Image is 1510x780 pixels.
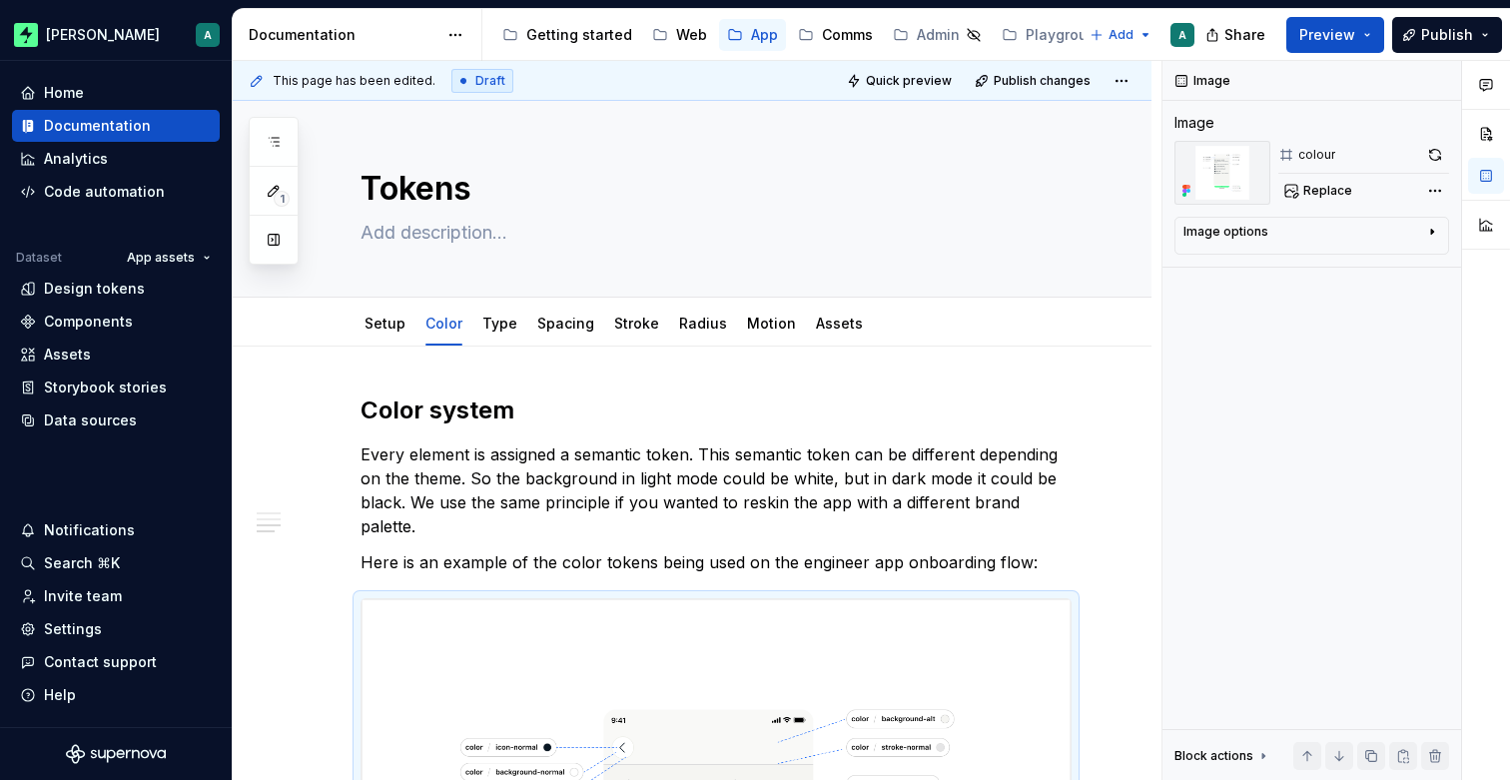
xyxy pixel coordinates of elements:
div: Assets [808,302,871,344]
div: Components [44,312,133,332]
div: Page tree [494,15,1080,55]
span: App assets [127,250,195,266]
h2: Color system [361,394,1072,426]
a: Playground [994,19,1135,51]
a: Analytics [12,143,220,175]
a: Radius [679,315,727,332]
a: Type [482,315,517,332]
div: Notifications [44,520,135,540]
div: Web [676,25,707,45]
img: f96ba1ec-f50a-46f8-b004-b3e0575dda59.png [14,23,38,47]
div: Invite team [44,586,122,606]
div: Search ⌘K [44,553,120,573]
div: Block actions [1174,742,1271,770]
div: Admin [917,25,960,45]
div: colour [1298,147,1335,163]
button: Publish changes [969,67,1100,95]
img: 39031727-576c-4419-b62d-c3e0b25c1133.png [1174,141,1270,205]
span: Replace [1303,183,1352,199]
a: Getting started [494,19,640,51]
button: Share [1195,17,1278,53]
a: Documentation [12,110,220,142]
a: Web [644,19,715,51]
textarea: Tokens [357,165,1068,213]
button: Search ⌘K [12,547,220,579]
div: Comms [822,25,873,45]
div: Spacing [529,302,602,344]
div: Code automation [44,182,165,202]
button: Preview [1286,17,1384,53]
a: Data sources [12,404,220,436]
a: Comms [790,19,881,51]
button: Notifications [12,514,220,546]
div: Playground [1026,25,1106,45]
div: Analytics [44,149,108,169]
span: Preview [1299,25,1355,45]
button: Image options [1183,224,1440,248]
div: Radius [671,302,735,344]
button: Add [1084,21,1158,49]
a: Storybook stories [12,372,220,403]
div: Home [44,83,84,103]
span: 1 [274,191,290,207]
a: Admin [885,19,990,51]
p: Here is an example of the color tokens being used on the engineer app onboarding flow: [361,550,1072,574]
a: Settings [12,613,220,645]
a: Components [12,306,220,338]
div: Storybook stories [44,378,167,397]
p: Every element is assigned a semantic token. This semantic token can be different depending on the... [361,442,1072,538]
div: A [204,27,212,43]
button: Contact support [12,646,220,678]
a: Setup [365,315,405,332]
a: Assets [12,339,220,371]
div: Documentation [44,116,151,136]
div: Block actions [1174,748,1253,764]
div: Help [44,685,76,705]
a: Code automation [12,176,220,208]
div: Type [474,302,525,344]
div: A [1178,27,1186,43]
div: Assets [44,345,91,365]
div: Design tokens [44,279,145,299]
a: Color [425,315,462,332]
a: Assets [816,315,863,332]
a: Motion [747,315,796,332]
button: [PERSON_NAME]A [4,13,228,56]
div: Setup [357,302,413,344]
div: Color [417,302,470,344]
div: Dataset [16,250,62,266]
button: App assets [118,244,220,272]
a: Spacing [537,315,594,332]
svg: Supernova Logo [66,744,166,764]
span: Draft [475,73,505,89]
div: Image [1174,113,1214,133]
span: This page has been edited. [273,73,435,89]
span: Quick preview [866,73,952,89]
div: Documentation [249,25,437,45]
button: Replace [1278,177,1361,205]
div: Motion [739,302,804,344]
button: Help [12,679,220,711]
span: Publish changes [994,73,1091,89]
a: App [719,19,786,51]
div: Image options [1183,224,1268,240]
div: App [751,25,778,45]
a: Design tokens [12,273,220,305]
div: [PERSON_NAME] [46,25,160,45]
div: Contact support [44,652,157,672]
div: Stroke [606,302,667,344]
span: Publish [1421,25,1473,45]
a: Stroke [614,315,659,332]
a: Invite team [12,580,220,612]
div: Data sources [44,410,137,430]
div: Getting started [526,25,632,45]
div: Settings [44,619,102,639]
span: Add [1109,27,1133,43]
span: Share [1224,25,1265,45]
button: Quick preview [841,67,961,95]
button: Publish [1392,17,1502,53]
a: Home [12,77,220,109]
